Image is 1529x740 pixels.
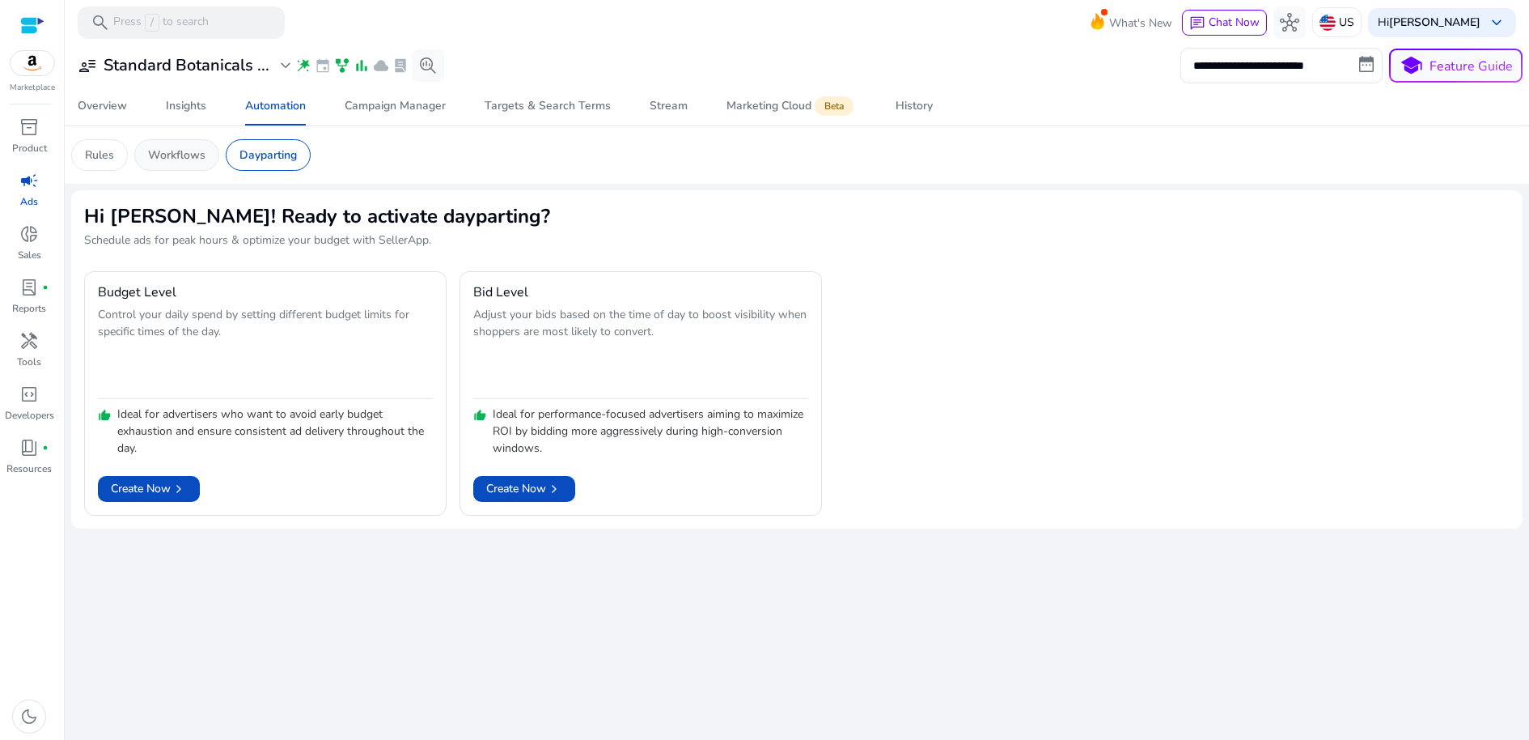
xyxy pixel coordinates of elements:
span: Create Now [111,480,187,497]
button: schoolFeature Guide [1389,49,1523,83]
span: Create Now [486,480,562,497]
p: Ads [20,194,38,209]
span: hub [1280,13,1299,32]
span: Chat Now [1209,15,1260,30]
span: search_insights [418,56,438,75]
div: Overview [78,100,127,112]
p: Press to search [113,14,209,32]
p: Developers [5,408,54,423]
span: fiber_manual_record [42,284,49,291]
span: Beta [815,96,853,116]
p: Schedule ads for peak hours & optimize your budget with SellerApp. [84,232,1510,249]
h3: Standard Botanicals ... [104,56,269,75]
span: search [91,13,110,32]
button: Create Nowchevron_right [473,476,575,502]
p: Rules [85,147,114,164]
div: Targets & Search Terms [485,100,611,112]
span: dark_mode [19,707,39,726]
img: amazon.svg [11,51,54,75]
p: Reports [12,301,46,316]
span: chevron_right [171,481,187,497]
div: Campaign Manager [345,100,446,112]
span: keyboard_arrow_down [1487,13,1506,32]
p: Tools [17,355,41,369]
p: Control your daily spend by setting different budget limits for specific times of the day. [98,306,433,393]
span: / [145,14,159,32]
p: Ideal for advertisers who want to avoid early budget exhaustion and ensure consistent ad delivery... [117,406,433,457]
span: wand_stars [295,57,311,74]
span: chevron_right [546,481,562,497]
p: Sales [18,248,41,262]
button: Create Nowchevron_right [98,476,200,502]
h4: Bid Level [473,285,528,300]
span: fiber_manual_record [42,444,49,451]
span: family_history [334,57,350,74]
div: Insights [166,100,206,112]
button: hub [1273,6,1306,39]
button: search_insights [412,49,444,82]
span: book_4 [19,438,39,457]
div: History [896,100,933,112]
p: Workflows [148,147,205,164]
p: Dayparting [239,147,297,164]
span: thumb_up [98,409,111,422]
div: Stream [650,100,688,112]
span: campaign [19,171,39,190]
div: Automation [245,100,306,112]
img: us.svg [1319,15,1336,31]
p: US [1339,8,1354,36]
span: bar_chart [354,57,370,74]
p: Marketplace [10,82,55,94]
div: Marketing Cloud [726,100,857,113]
span: cloud [373,57,389,74]
p: Feature Guide [1429,57,1513,76]
p: Ideal for performance-focused advertisers aiming to maximize ROI by bidding more aggressively dur... [493,406,808,457]
p: Hi [1378,17,1480,28]
span: school [1400,54,1423,78]
span: lab_profile [19,278,39,297]
span: inventory_2 [19,117,39,137]
span: thumb_up [473,409,486,422]
span: lab_profile [392,57,409,74]
span: donut_small [19,224,39,244]
span: What's New [1109,9,1172,37]
span: event [315,57,331,74]
h4: Budget Level [98,285,176,300]
button: chatChat Now [1182,10,1267,36]
span: handyman [19,331,39,351]
span: code_blocks [19,385,39,404]
h2: Hi [PERSON_NAME]! Ready to activate dayparting? [84,203,1510,229]
p: Product [12,141,47,155]
p: Adjust your bids based on the time of day to boost visibility when shoppers are most likely to co... [473,306,808,393]
p: Resources [6,461,52,476]
span: expand_more [276,56,295,75]
span: user_attributes [78,56,97,75]
span: chat [1189,15,1205,32]
b: [PERSON_NAME] [1389,15,1480,30]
